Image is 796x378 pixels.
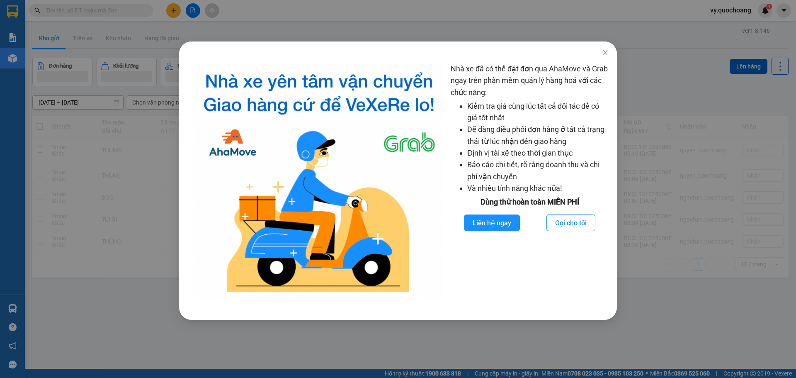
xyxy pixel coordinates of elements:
button: Close [594,41,617,65]
li: Và nhiều tính năng khác nữa! [467,183,609,194]
div: Nhà xe đã có thể đặt đơn qua AhaMove và Grab ngay trên phần mềm quản lý hàng hoá với các chức năng: [451,63,609,299]
img: logo [194,63,444,299]
li: Kiểm tra giá cùng lúc tất cả đối tác để có giá tốt nhất [467,100,609,124]
li: Dễ dàng điều phối đơn hàng ở tất cả trạng thái từ lúc nhận đến giao hàng [467,124,609,147]
li: Báo cáo chi tiết, rõ ràng doanh thu và chi phí vận chuyển [467,159,609,183]
span: Gọi cho tôi [555,218,587,228]
button: Liên hệ ngay [464,215,520,231]
button: Gọi cho tôi [546,215,595,231]
li: Định vị tài xế theo thời gian thực [467,147,609,159]
div: Dùng thử hoàn toàn MIỄN PHÍ [451,196,609,208]
span: close [602,49,609,56]
span: Liên hệ ngay [473,218,511,228]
